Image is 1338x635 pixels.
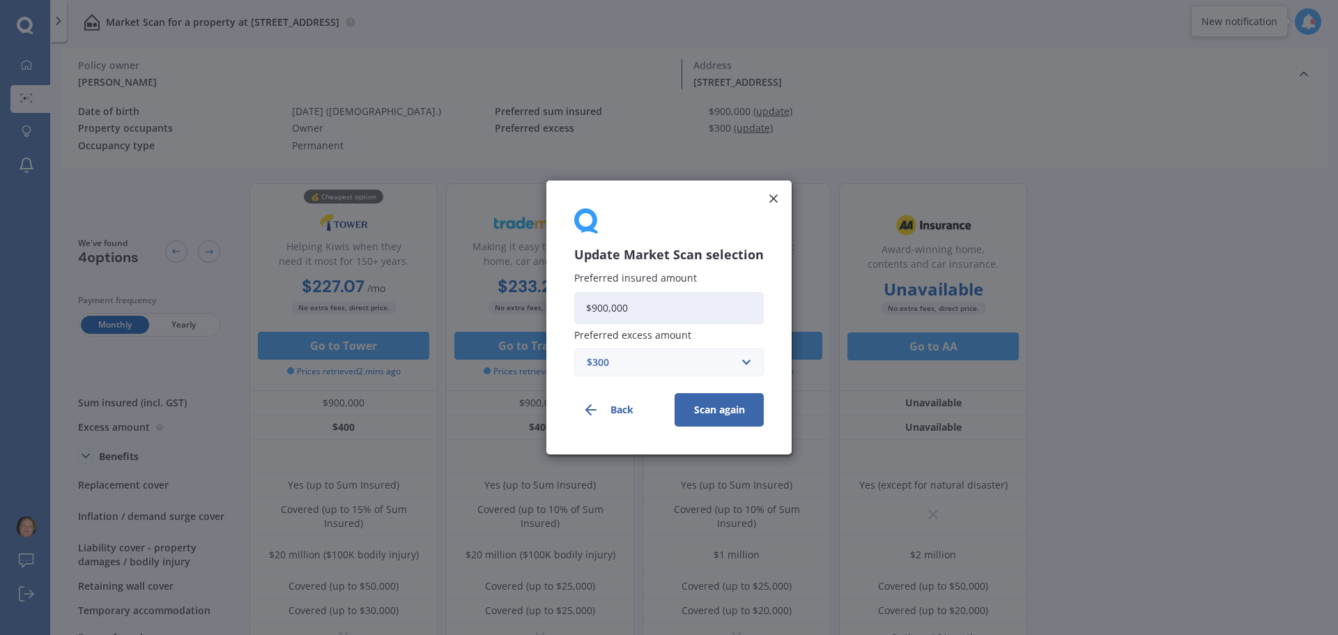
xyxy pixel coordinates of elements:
[675,393,764,427] button: Scan again
[574,272,697,285] span: Preferred insured amount
[574,328,691,342] span: Preferred excess amount
[587,355,735,370] div: $300
[574,292,764,324] input: Enter amount
[574,393,663,427] button: Back
[574,247,764,263] h3: Update Market Scan selection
